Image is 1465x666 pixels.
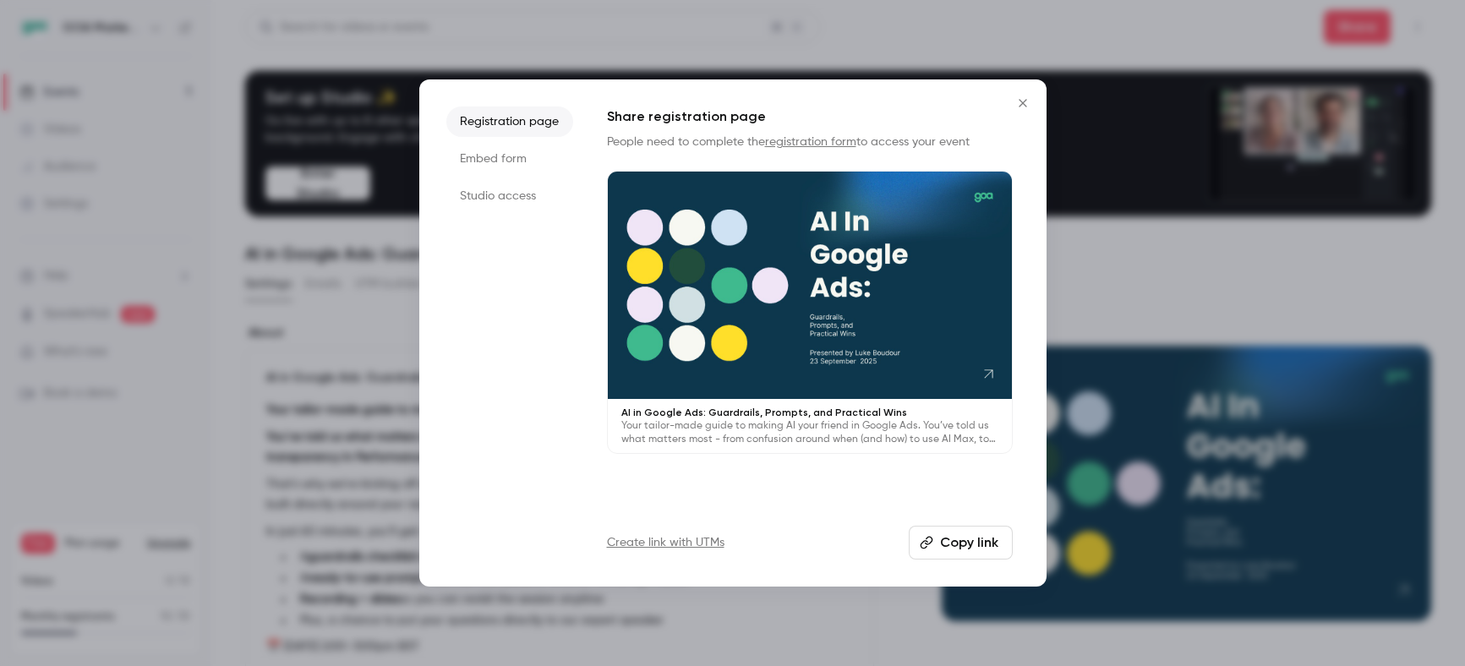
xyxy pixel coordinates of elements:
button: Close [1006,86,1040,120]
li: Embed form [446,144,573,174]
li: Registration page [446,106,573,137]
h1: Share registration page [607,106,1013,127]
a: Create link with UTMs [607,534,724,551]
p: Your tailor-made guide to making AI your friend in Google Ads. You’ve told us what matters most -... [621,419,998,446]
p: People need to complete the to access your event [607,134,1013,150]
a: registration form [765,136,856,148]
a: AI in Google Ads: Guardrails, Prompts, and Practical WinsYour tailor-made guide to making AI your... [607,171,1013,454]
button: Copy link [909,526,1013,560]
p: AI in Google Ads: Guardrails, Prompts, and Practical Wins [621,406,998,419]
li: Studio access [446,181,573,211]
